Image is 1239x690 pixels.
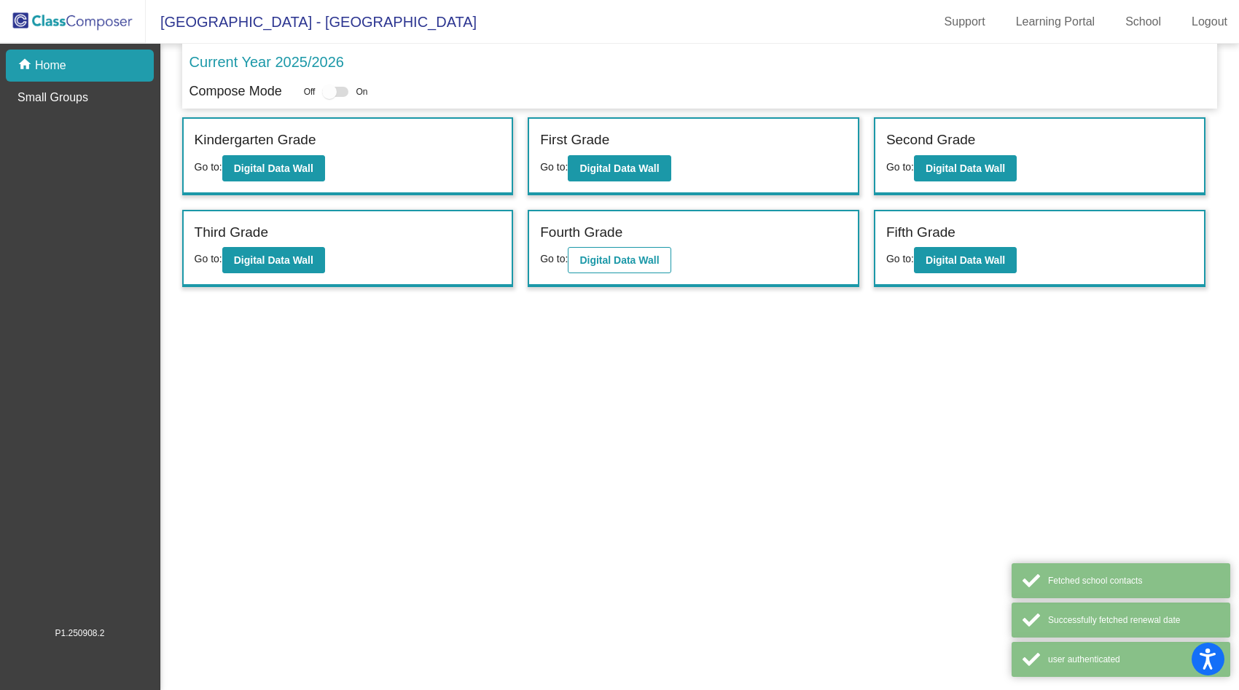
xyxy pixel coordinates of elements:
b: Digital Data Wall [579,254,659,266]
button: Digital Data Wall [568,247,671,273]
p: Small Groups [17,89,88,106]
label: Third Grade [195,222,268,243]
span: Go to: [195,253,222,264]
label: Kindergarten Grade [195,130,316,151]
label: First Grade [540,130,609,151]
p: Compose Mode [189,82,282,101]
label: Second Grade [886,130,976,151]
b: Digital Data Wall [926,254,1005,266]
a: Support [933,10,997,34]
span: Go to: [540,161,568,173]
a: School [1114,10,1173,34]
button: Digital Data Wall [914,247,1017,273]
mat-icon: home [17,57,35,74]
p: Current Year 2025/2026 [189,51,344,73]
a: Learning Portal [1004,10,1107,34]
button: Digital Data Wall [568,155,671,181]
a: Logout [1180,10,1239,34]
span: Go to: [886,253,914,264]
p: Home [35,57,66,74]
label: Fifth Grade [886,222,955,243]
span: On [356,85,367,98]
button: Digital Data Wall [222,247,325,273]
b: Digital Data Wall [234,254,313,266]
b: Digital Data Wall [926,162,1005,174]
span: [GEOGRAPHIC_DATA] - [GEOGRAPHIC_DATA] [146,10,477,34]
span: Go to: [195,161,222,173]
button: Digital Data Wall [222,155,325,181]
b: Digital Data Wall [579,162,659,174]
span: Go to: [540,253,568,264]
button: Digital Data Wall [914,155,1017,181]
span: Off [304,85,316,98]
span: Go to: [886,161,914,173]
label: Fourth Grade [540,222,622,243]
b: Digital Data Wall [234,162,313,174]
